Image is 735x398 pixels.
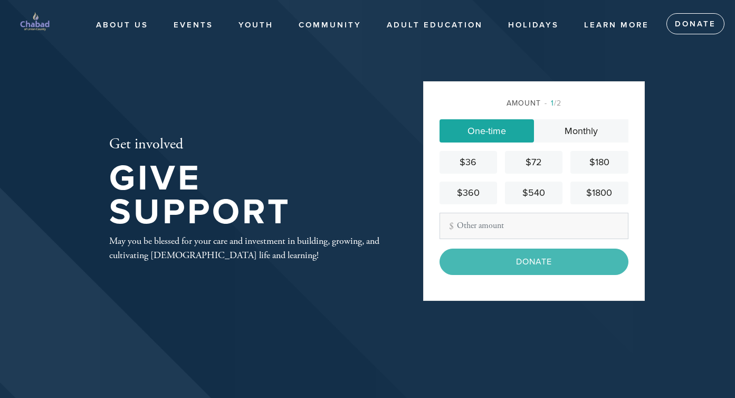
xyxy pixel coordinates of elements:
[444,155,493,169] div: $36
[440,182,497,204] a: $360
[534,119,628,143] a: Monthly
[109,162,389,230] h1: Give Support
[440,98,628,109] div: Amount
[500,15,567,35] a: Holidays
[440,213,628,239] input: Other amount
[291,15,369,35] a: Community
[440,151,497,174] a: $36
[509,155,558,169] div: $72
[166,15,221,35] a: Events
[444,186,493,200] div: $360
[545,99,561,108] span: /2
[570,151,628,174] a: $180
[440,119,534,143] a: One-time
[666,13,724,34] a: Donate
[379,15,491,35] a: Adult Education
[109,136,389,154] h2: Get involved
[505,182,562,204] a: $540
[575,155,624,169] div: $180
[509,186,558,200] div: $540
[109,234,389,262] div: May you be blessed for your care and investment in building, growing, and cultivating [DEMOGRAPHI...
[576,15,657,35] a: Learn More
[505,151,562,174] a: $72
[570,182,628,204] a: $1800
[575,186,624,200] div: $1800
[88,15,156,35] a: About Us
[16,5,54,43] img: chabad%20logo%20%283000%20x%203000%20px%29%20%282%29.png
[551,99,554,108] span: 1
[231,15,281,35] a: Youth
